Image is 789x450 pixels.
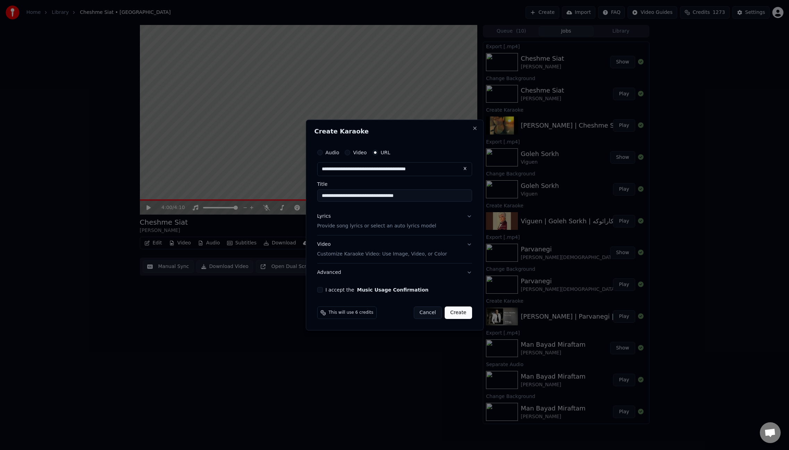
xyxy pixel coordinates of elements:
button: Create [445,306,472,319]
span: This will use 6 credits [329,310,373,315]
h2: Create Karaoke [314,128,475,135]
button: VideoCustomize Karaoke Video: Use Image, Video, or Color [317,235,472,263]
button: I accept the [357,287,428,292]
label: URL [381,150,391,155]
label: Title [317,182,472,187]
button: LyricsProvide song lyrics or select an auto lyrics model [317,207,472,235]
div: Lyrics [317,213,331,220]
p: Customize Karaoke Video: Use Image, Video, or Color [317,251,447,258]
p: Provide song lyrics or select an auto lyrics model [317,223,436,230]
button: Cancel [414,306,442,319]
button: Advanced [317,263,472,282]
label: Audio [326,150,339,155]
div: Video [317,241,447,258]
label: Video [353,150,367,155]
label: I accept the [326,287,429,292]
